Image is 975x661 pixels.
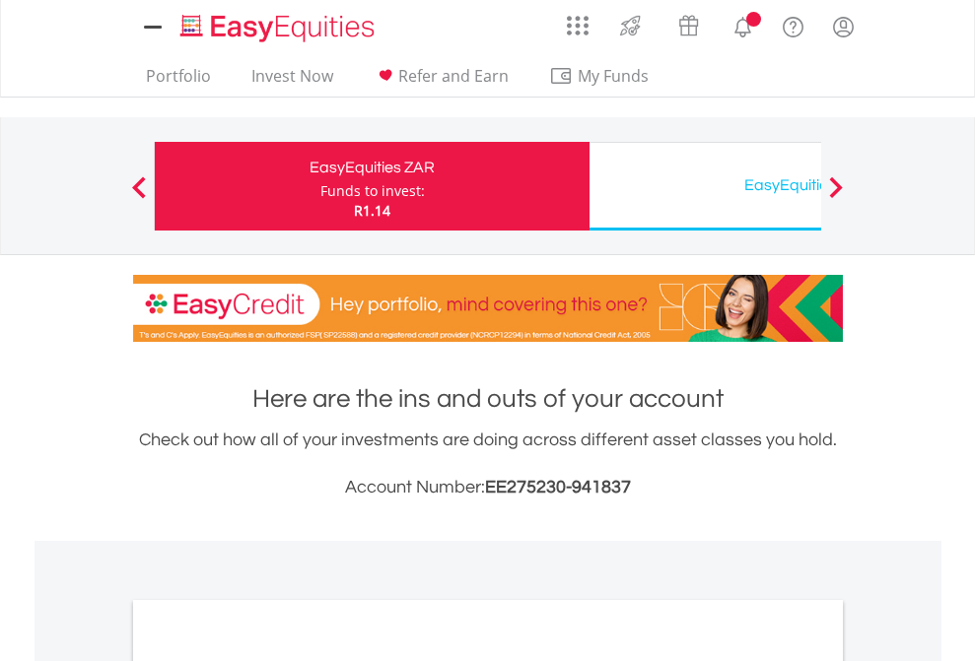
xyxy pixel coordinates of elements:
span: R1.14 [354,201,390,220]
span: Refer and Earn [398,65,509,87]
img: thrive-v2.svg [614,10,647,41]
a: Invest Now [244,66,341,97]
a: AppsGrid [554,5,601,36]
img: EasyCredit Promotion Banner [133,275,843,342]
img: grid-menu-icon.svg [567,15,589,36]
img: vouchers-v2.svg [672,10,705,41]
button: Next [816,186,856,206]
button: Previous [119,186,159,206]
a: FAQ's and Support [768,5,818,44]
a: Home page [173,5,383,44]
div: Funds to invest: [320,181,425,201]
a: Notifications [718,5,768,44]
a: Vouchers [660,5,718,41]
div: EasyEquities ZAR [167,154,578,181]
a: My Profile [818,5,869,48]
a: Portfolio [138,66,219,97]
span: EE275230-941837 [485,478,631,496]
div: Check out how all of your investments are doing across different asset classes you hold. [133,427,843,501]
span: My Funds [549,63,678,89]
a: Refer and Earn [366,66,517,97]
img: EasyEquities_Logo.png [176,12,383,44]
h1: Here are the ins and outs of your account [133,381,843,417]
h3: Account Number: [133,474,843,501]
